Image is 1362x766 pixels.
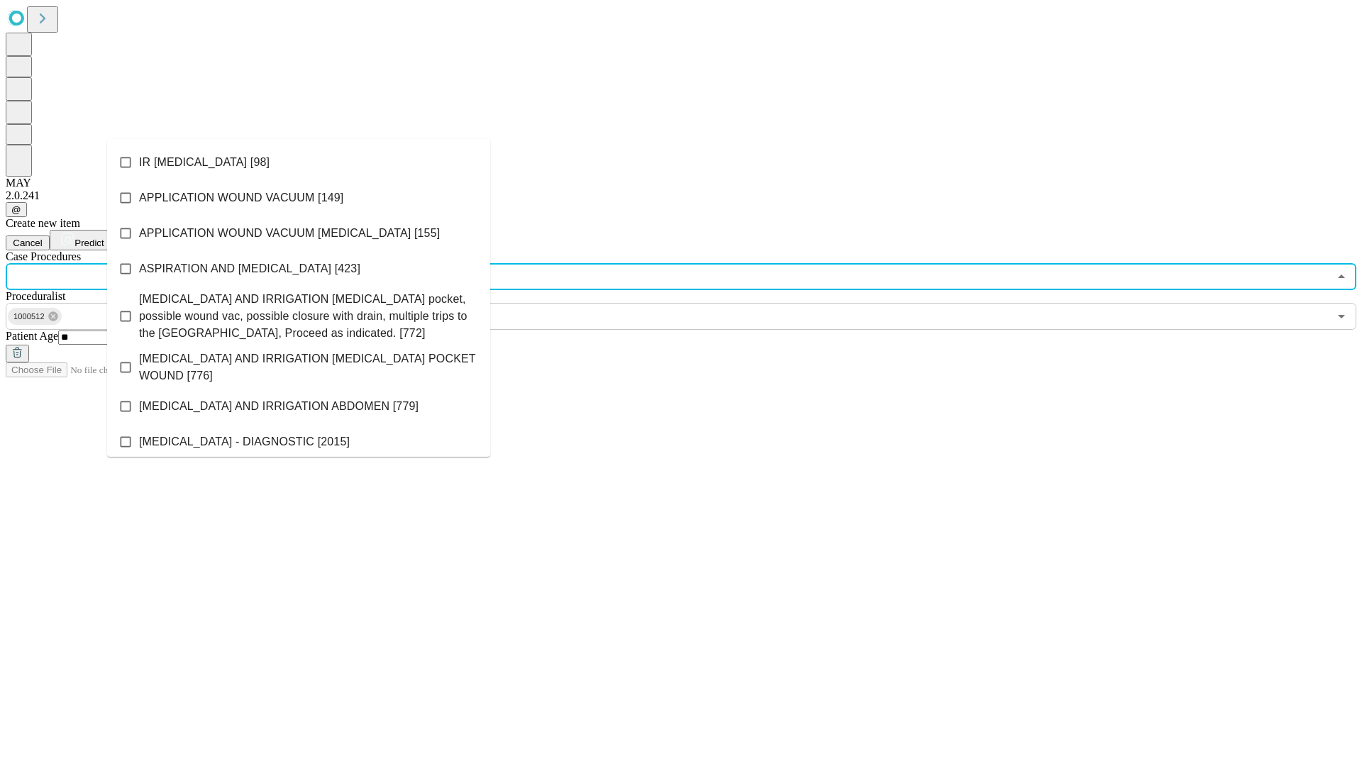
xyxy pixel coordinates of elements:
button: Open [1331,306,1351,326]
span: @ [11,204,21,215]
span: [MEDICAL_DATA] AND IRRIGATION ABDOMEN [779] [139,398,419,415]
button: @ [6,202,27,217]
div: 2.0.241 [6,189,1356,202]
span: 1000512 [8,309,50,325]
button: Predict [50,230,115,250]
div: 1000512 [8,308,62,325]
button: Cancel [6,235,50,250]
div: MAY [6,177,1356,189]
span: ASPIRATION AND [MEDICAL_DATA] [423] [139,260,360,277]
span: Patient Age [6,330,58,342]
span: APPLICATION WOUND VACUUM [149] [139,189,343,206]
span: Cancel [13,238,43,248]
button: Close [1331,267,1351,287]
span: IR [MEDICAL_DATA] [98] [139,154,270,171]
span: Proceduralist [6,290,65,302]
span: Scheduled Procedure [6,250,81,262]
span: [MEDICAL_DATA] AND IRRIGATION [MEDICAL_DATA] pocket, possible wound vac, possible closure with dr... [139,291,479,342]
span: [MEDICAL_DATA] AND IRRIGATION [MEDICAL_DATA] POCKET WOUND [776] [139,350,479,384]
span: Predict [74,238,104,248]
span: APPLICATION WOUND VACUUM [MEDICAL_DATA] [155] [139,225,440,242]
span: Create new item [6,217,80,229]
span: [MEDICAL_DATA] - DIAGNOSTIC [2015] [139,433,350,450]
